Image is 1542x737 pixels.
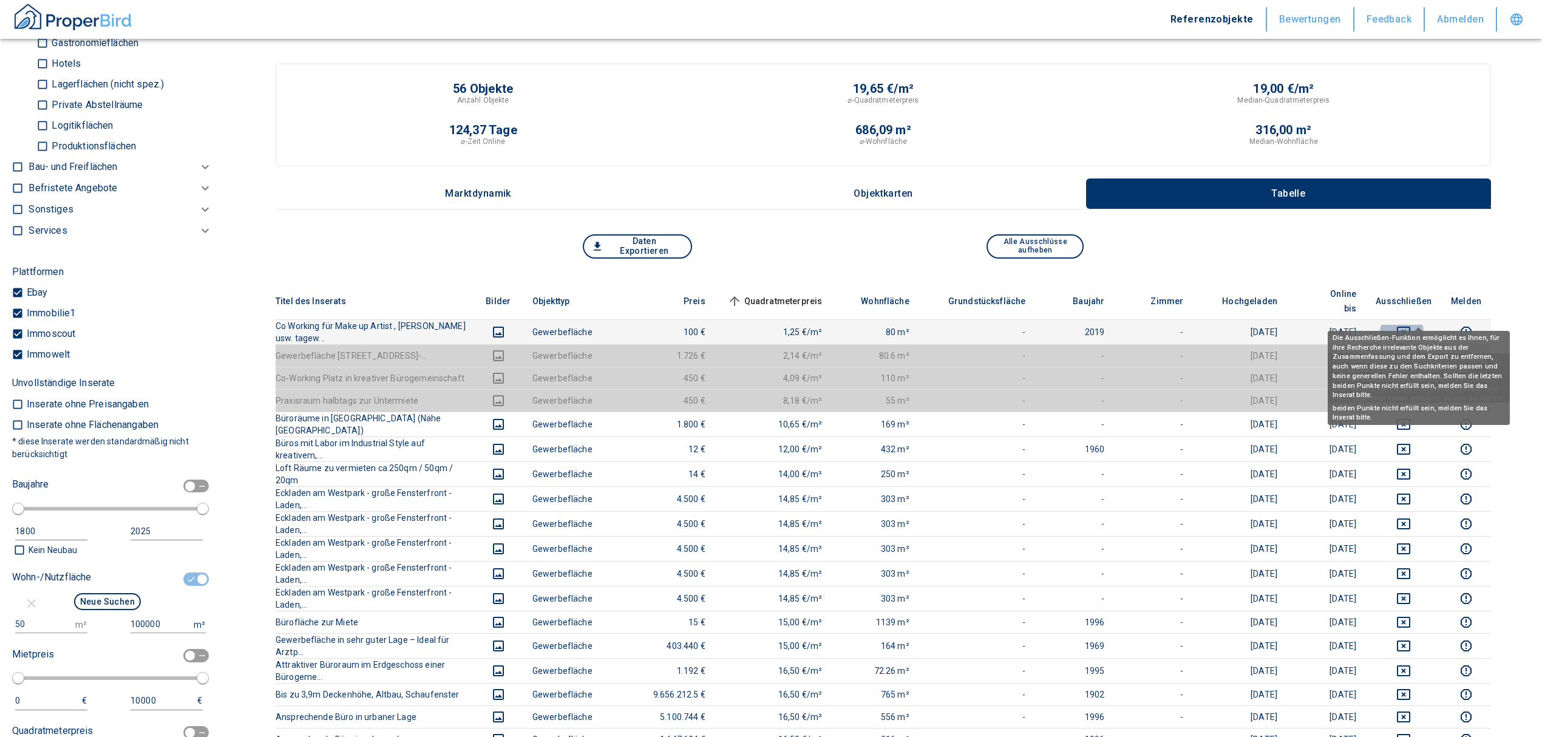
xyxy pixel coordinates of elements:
td: 169 m² [832,412,919,436]
p: Sonstiges [29,202,73,217]
button: Referenzobjekte [1158,7,1267,32]
td: 4.500 € [602,586,715,611]
td: - [919,511,1036,536]
div: Sonstiges [29,199,212,220]
th: Bis zu 3,9m Deckenhöhe, Altbau, Schaufenster [276,683,474,705]
td: 303 m² [832,486,919,511]
th: Büroräume in [GEOGRAPHIC_DATA] (Nähe [GEOGRAPHIC_DATA]) [276,412,474,436]
td: [DATE] [1287,586,1366,611]
td: [DATE] [1287,611,1366,633]
td: 1.726 € [602,344,715,367]
div: Die Ausschließen-Funktion ermöglicht es Ihnen, für ihre Recherche irrelevante Objekte aus der Zus... [1328,331,1510,402]
td: - [1114,658,1193,683]
button: deselect this listing [1376,664,1432,678]
td: [DATE] [1287,633,1366,658]
td: - [1114,511,1193,536]
td: 4.500 € [602,561,715,586]
td: Gewerbefläche [523,586,602,611]
td: 432 m² [832,436,919,461]
td: - [1114,319,1193,344]
p: Kein Neubau [25,543,77,557]
td: - [1114,683,1193,705]
td: - [1114,705,1193,728]
td: 403.440 € [602,633,715,658]
td: [DATE] [1193,611,1287,633]
button: images [484,687,513,702]
td: 14,85 €/m² [715,536,832,561]
th: Ansprechende Büro in urbaner Lage [276,705,474,728]
td: [DATE] [1287,658,1366,683]
span: Quadratmeterpreis [725,294,823,308]
button: deselect this listing [1376,467,1432,481]
p: Immoscout [24,329,75,339]
td: - [919,486,1036,511]
td: Gewerbefläche [523,683,602,705]
td: [DATE] [1193,486,1287,511]
td: - [1114,586,1193,611]
span: Hochgeladen [1203,294,1277,308]
td: [DATE] [1193,536,1287,561]
td: - [919,658,1036,683]
td: - [919,461,1036,486]
td: 5.100.744 € [602,705,715,728]
th: Melden [1441,283,1491,320]
p: Gastronomieflächen [49,38,138,48]
td: 9.656.212.5 € [602,683,715,705]
td: 8,18 €/m² [715,389,832,412]
p: ⌀-Zeit Online [461,136,504,147]
p: Wohn-/Nutzfläche [12,570,91,585]
p: m² [194,619,205,631]
th: Attraktiver Büroraum im Erdgeschoss einer Bürogeme... [276,658,474,683]
td: 80.6 m² [832,344,919,367]
td: - [1035,461,1114,486]
td: [DATE] [1193,389,1287,412]
p: 686,09 m² [855,124,911,136]
p: 19,65 €/m² [853,83,914,95]
td: - [919,611,1036,633]
button: deselect this listing [1376,542,1432,556]
button: Daten Exportieren [583,234,692,259]
td: [DATE] [1193,586,1287,611]
td: 303 m² [832,511,919,536]
td: - [1114,536,1193,561]
td: 100 € [602,319,715,344]
p: Services [29,223,67,238]
button: report this listing [1451,566,1481,581]
div: wrapped label tabs example [276,178,1491,209]
button: images [484,615,513,630]
td: 15,00 €/m² [715,611,832,633]
td: Gewerbefläche [523,319,602,344]
th: Loft Räume zu vermieten ca.250qm / 50qm / 20qm [276,461,474,486]
div: Bau- und Freiflächen [29,157,212,178]
th: Ausschließen [1366,283,1441,320]
td: - [1114,461,1193,486]
td: 16,50 €/m² [715,705,832,728]
p: * diese Inserate werden standardmäßig nicht berücksichtigt [12,435,206,461]
td: 14 € [602,461,715,486]
td: [DATE] [1193,511,1287,536]
td: 303 m² [832,586,919,611]
p: 56 Objekte [453,83,513,95]
button: images [484,325,513,339]
span: Preis [664,294,705,308]
p: Median-Quadratmeterpreis [1237,95,1330,106]
td: 164 m² [832,633,919,658]
button: deselect this listing [1376,591,1432,606]
button: images [484,417,513,432]
button: images [484,710,513,724]
th: Eckladen am Westpark - große Fensterfront - Laden,... [276,486,474,511]
button: Neue Suchen [74,593,141,610]
button: Alle Ausschlüsse aufheben [987,234,1084,259]
td: - [919,412,1036,436]
td: 1,25 €/m² [715,319,832,344]
td: 14,85 €/m² [715,486,832,511]
td: 250 m² [832,461,919,486]
td: Gewerbefläche [523,705,602,728]
td: - [1114,633,1193,658]
td: [DATE] [1193,683,1287,705]
td: [DATE] [1193,705,1287,728]
th: Bilder [474,283,523,320]
p: ⌀-Quadratmeterpreis [847,95,919,106]
th: Praxisraum halbtags zur Untermiete [276,389,474,412]
td: Gewerbefläche [523,436,602,461]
